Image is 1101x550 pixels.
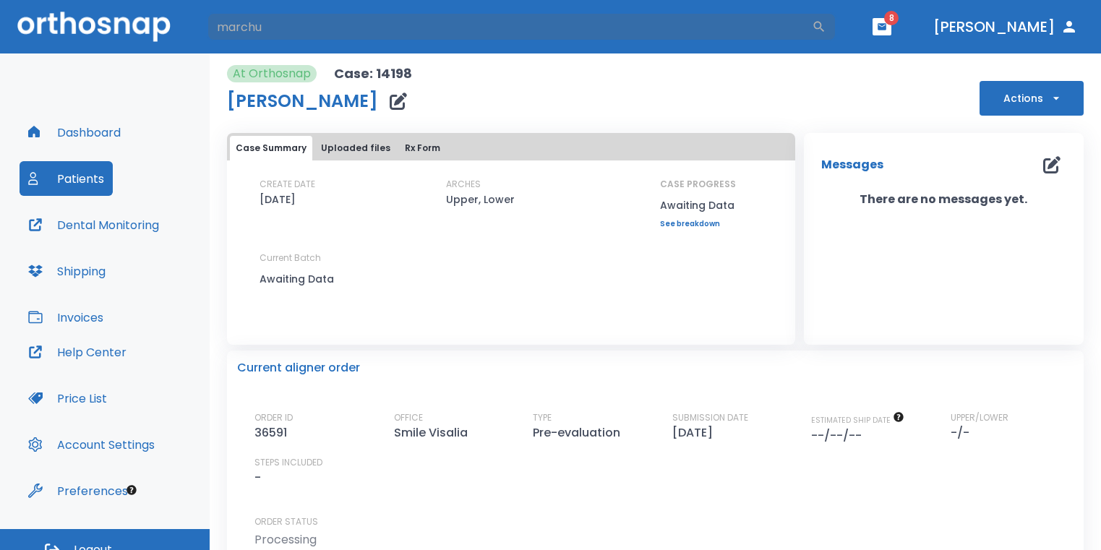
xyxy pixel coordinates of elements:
p: UPPER/LOWER [951,411,1008,424]
a: See breakdown [660,220,736,228]
img: Orthosnap [17,12,171,41]
span: 8 [884,11,899,25]
input: Search by Patient Name or Case # [207,12,812,41]
p: CASE PROGRESS [660,178,736,191]
p: OFFICE [394,411,423,424]
p: Current Batch [260,252,390,265]
p: At Orthosnap [233,65,311,82]
button: Preferences [20,473,137,508]
button: Help Center [20,335,135,369]
button: Invoices [20,300,112,335]
button: Uploaded files [315,136,396,160]
button: [PERSON_NAME] [928,14,1084,40]
button: Case Summary [230,136,312,160]
p: ORDER STATUS [254,515,1074,528]
p: CREATE DATE [260,178,315,191]
button: Actions [980,81,1084,116]
p: Current aligner order [237,359,360,377]
button: Account Settings [20,427,163,462]
button: Dashboard [20,115,129,150]
div: Tooltip anchor [125,484,138,497]
p: Awaiting Data [660,197,736,214]
div: tabs [230,136,792,160]
p: STEPS INCLUDED [254,456,322,469]
p: There are no messages yet. [804,191,1084,208]
p: [DATE] [260,191,296,208]
p: ARCHES [446,178,481,191]
button: Shipping [20,254,114,288]
button: Dental Monitoring [20,207,168,242]
p: TYPE [533,411,552,424]
p: 36591 [254,424,293,442]
p: ORDER ID [254,411,293,424]
button: Price List [20,381,116,416]
p: Awaiting Data [260,270,390,288]
button: Rx Form [399,136,446,160]
button: Patients [20,161,113,196]
h1: [PERSON_NAME] [227,93,378,110]
p: Messages [821,156,883,173]
p: Pre-evaluation [533,424,626,442]
p: Case: 14198 [334,65,412,82]
span: The date will be available after approving treatment plan [811,415,904,426]
p: Upper, Lower [446,191,515,208]
p: -/- [951,424,975,442]
p: SUBMISSION DATE [672,411,748,424]
p: --/--/-- [811,427,867,444]
p: Smile Visalia [394,424,474,442]
p: Processing [254,531,317,549]
p: - [254,469,261,486]
p: [DATE] [672,424,719,442]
